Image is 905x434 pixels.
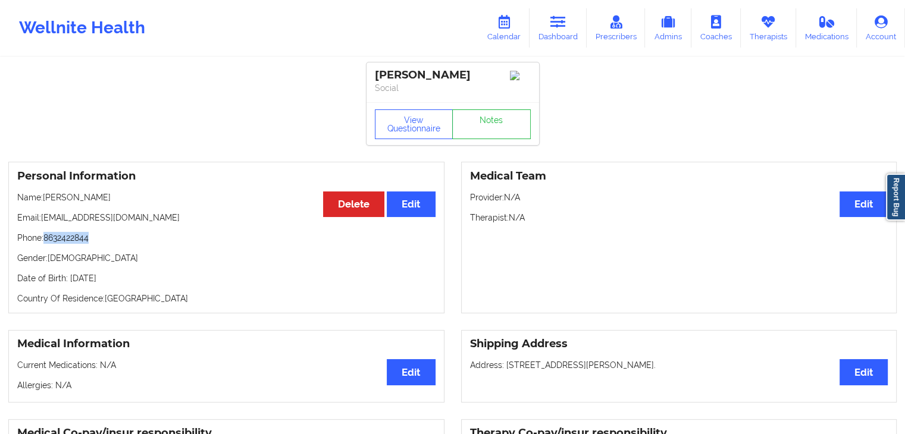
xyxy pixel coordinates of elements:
button: View Questionnaire [375,109,453,139]
p: Provider: N/A [470,191,888,203]
p: Phone: 8632422844 [17,232,436,244]
a: Coaches [691,8,741,48]
a: Dashboard [530,8,587,48]
h3: Shipping Address [470,337,888,351]
p: Country Of Residence: [GEOGRAPHIC_DATA] [17,293,436,304]
p: Therapist: N/A [470,212,888,224]
a: Notes [452,109,531,139]
p: Allergies: N/A [17,379,436,391]
h3: Medical Team [470,169,888,183]
p: Name: [PERSON_NAME] [17,191,436,203]
button: Edit [840,191,888,217]
p: Current Medications: N/A [17,359,436,371]
button: Edit [387,359,435,385]
a: Medications [796,8,857,48]
button: Edit [387,191,435,217]
p: Social [375,82,531,94]
h3: Personal Information [17,169,436,183]
h3: Medical Information [17,337,436,351]
img: Image%2Fplaceholer-image.png [510,71,531,80]
p: Address: [STREET_ADDRESS][PERSON_NAME]. [470,359,888,371]
a: Report Bug [886,174,905,221]
button: Edit [840,359,888,385]
div: [PERSON_NAME] [375,68,531,82]
a: Therapists [741,8,796,48]
a: Admins [645,8,691,48]
p: Email: [EMAIL_ADDRESS][DOMAIN_NAME] [17,212,436,224]
p: Gender: [DEMOGRAPHIC_DATA] [17,252,436,264]
a: Account [857,8,905,48]
p: Date of Birth: [DATE] [17,272,436,284]
a: Calendar [478,8,530,48]
button: Delete [323,191,384,217]
a: Prescribers [587,8,646,48]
